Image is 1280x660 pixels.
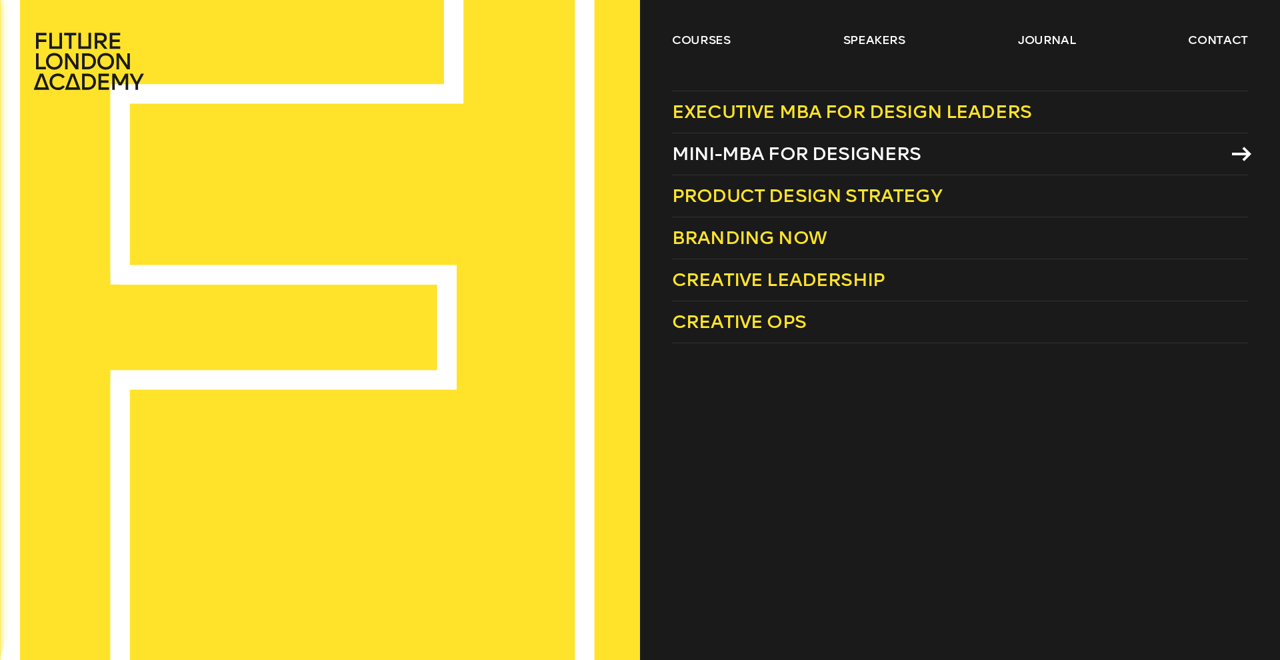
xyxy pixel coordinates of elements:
[1018,32,1076,48] a: journal
[672,91,1248,133] a: Executive MBA for Design Leaders
[843,32,905,48] a: speakers
[672,185,942,207] span: Product Design Strategy
[672,133,1248,175] a: Mini-MBA for Designers
[672,143,921,165] span: Mini-MBA for Designers
[672,175,1248,217] a: Product Design Strategy
[672,217,1248,259] a: Branding Now
[672,32,731,48] a: courses
[672,269,885,291] span: Creative Leadership
[672,301,1248,343] a: Creative Ops
[672,101,1031,123] span: Executive MBA for Design Leaders
[1188,32,1248,48] a: contact
[672,259,1248,301] a: Creative Leadership
[672,227,827,249] span: Branding Now
[672,311,806,333] span: Creative Ops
